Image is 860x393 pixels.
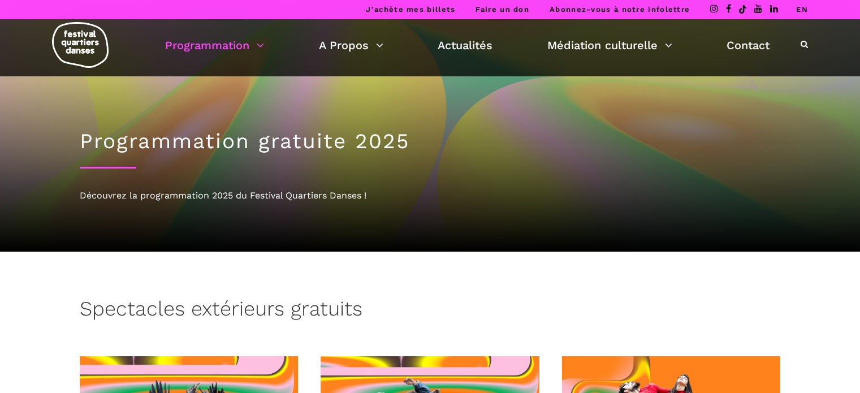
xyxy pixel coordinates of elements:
a: J’achète mes billets [366,5,455,14]
a: Contact [727,36,770,55]
a: EN [796,5,808,14]
a: Programmation [165,36,264,55]
h1: Programmation gratuite 2025 [80,129,781,154]
div: Découvrez la programmation 2025 du Festival Quartiers Danses ! [80,188,781,203]
a: Abonnez-vous à notre infolettre [550,5,690,14]
a: Médiation culturelle [547,36,672,55]
a: Faire un don [476,5,529,14]
h3: Spectacles extérieurs gratuits [80,297,362,325]
img: logo-fqd-med [52,22,109,68]
a: A Propos [319,36,383,55]
a: Actualités [438,36,492,55]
